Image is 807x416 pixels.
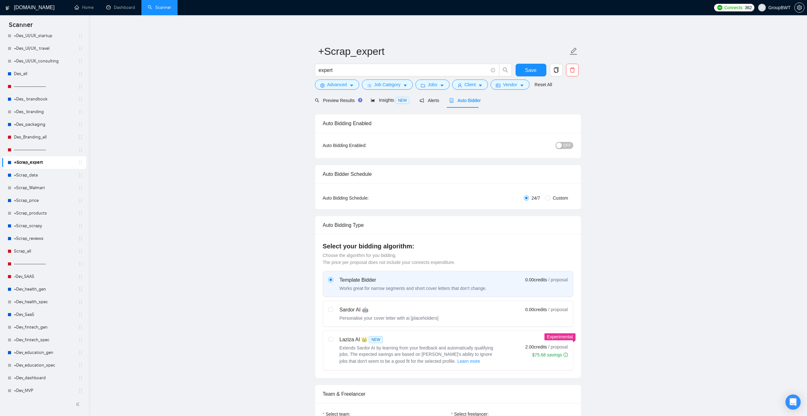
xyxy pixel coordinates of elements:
span: 24/7 [529,195,543,202]
span: area-chart [371,98,375,102]
a: Reset All [535,81,552,88]
span: holder [78,33,83,38]
span: holder [78,71,83,76]
div: $75.68 savings [532,352,568,358]
div: Auto Bidding Enabled [323,114,573,132]
span: holder [78,274,83,279]
a: -------------------- [14,144,74,156]
span: caret-down [440,83,444,88]
span: holder [78,173,83,178]
span: Extends Sardor AI by learning from your feedback and automatically qualifying jobs. The expected ... [340,345,493,364]
a: +Scrap_reviews [14,232,74,245]
span: 0.00 credits [525,276,547,283]
span: double-left [75,401,82,407]
a: +Des_UI/UX_ travel [14,42,74,55]
span: caret-down [349,83,354,88]
button: folderJobscaret-down [415,80,450,90]
span: Alerts [420,98,439,103]
span: Learn more [457,358,480,365]
span: Advanced [327,81,347,88]
a: +Scrap_data [14,169,74,182]
a: setting [794,5,804,10]
a: -------------------- [14,80,74,93]
span: holder [78,299,83,304]
div: Works great for narrow segments and short cover letters that don't change. [340,285,487,291]
span: Connects: [724,4,743,11]
span: holder [78,97,83,102]
a: +Dev_health_spec [14,296,74,308]
span: info-circle [491,68,495,72]
span: robot [449,98,454,103]
a: +Scrap_expert [14,156,74,169]
a: dashboardDashboard [106,5,135,10]
button: Laziza AI NEWExtends Sardor AI by learning from your feedback and automatically qualifying jobs. ... [457,357,480,365]
div: Template Bidder [340,276,487,284]
span: info-circle [563,353,568,357]
span: holder [78,223,83,228]
span: search [315,98,319,103]
div: Tooltip anchor [357,97,363,103]
span: holder [78,122,83,127]
span: bars [367,83,372,88]
span: Custom [550,195,570,202]
button: userClientcaret-down [452,80,488,90]
a: +Des_ branding [14,106,74,118]
span: copy [550,67,562,73]
span: holder [78,261,83,266]
a: +Des_ brandbook [14,93,74,106]
a: +Dev_fintech_spec [14,334,74,346]
img: logo [5,3,10,13]
span: caret-down [403,83,407,88]
div: Auto Bidder Schedule [323,165,573,183]
span: user [458,83,462,88]
div: Auto Bidding Type [323,216,573,234]
a: +Scrap_price [14,194,74,207]
span: Insights [371,98,409,103]
span: holder [78,236,83,241]
button: copy [550,64,563,76]
span: Choose the algorithm for you bidding. The price per proposal does not include your connects expen... [323,253,455,265]
div: Laziza AI [340,336,498,343]
span: holder [78,337,83,342]
span: user [760,5,764,10]
div: Team & Freelancer [323,385,573,403]
span: holder [78,84,83,89]
span: / proposal [548,277,568,283]
span: 2.00 credits [525,343,547,350]
div: Auto Bidding Enabled: [323,142,406,149]
span: caret-down [520,83,524,88]
span: holder [78,350,83,355]
div: Open Intercom Messenger [785,394,801,410]
img: upwork-logo.png [717,5,722,10]
span: Client [465,81,476,88]
span: NEW [369,336,383,343]
a: +Dev_SaaS [14,308,74,321]
span: holder [78,388,83,393]
span: holder [78,287,83,292]
span: 362 [745,4,752,11]
a: Scrap_all [14,245,74,258]
span: holder [78,109,83,114]
a: searchScanner [148,5,171,10]
span: NEW [395,97,409,104]
a: +Des_UI/UX_startup [14,29,74,42]
span: notification [420,98,424,103]
span: holder [78,135,83,140]
span: 0.00 credits [525,306,547,313]
button: setting [794,3,804,13]
button: idcardVendorcaret-down [491,80,529,90]
span: folder [421,83,425,88]
a: +Dev_dashboard [14,372,74,384]
span: search [499,67,511,73]
a: +Dev_education_spec [14,359,74,372]
button: Save [516,64,546,76]
span: Save [525,66,537,74]
span: OFF [563,142,571,149]
span: Auto Bidder [449,98,481,103]
span: 👑 [361,336,368,343]
span: delete [566,67,578,73]
span: holder [78,185,83,190]
button: barsJob Categorycaret-down [362,80,413,90]
input: Search Freelance Jobs... [319,66,488,74]
span: holder [78,46,83,51]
